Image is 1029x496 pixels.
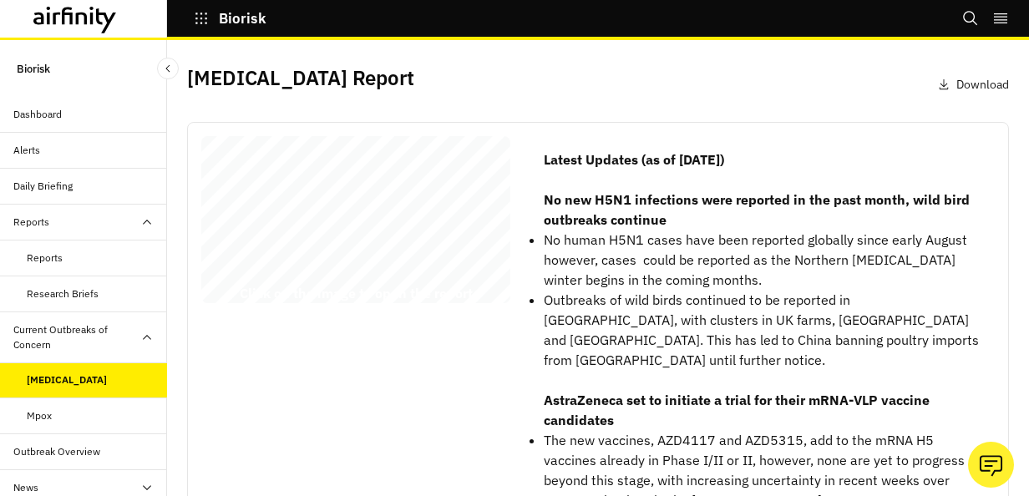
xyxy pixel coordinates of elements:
[13,179,73,194] div: Daily Briefing
[544,151,724,168] strong: Latest Updates (as of [DATE])
[13,107,62,122] div: Dashboard
[27,286,99,301] div: Research Briefs
[956,76,1009,94] p: Download
[13,322,140,352] div: Current Outbreaks of Concern
[544,191,970,228] strong: No new H5N1 infections were reported in the past month, wild bird outbreaks continue
[962,4,979,33] button: Search
[544,230,981,290] li: No human H5N1 cases have been reported globally since early August however, cases could be report...
[544,392,930,428] strong: AstraZeneca set to initiate a trial for their mRNA-VLP vaccine candidates
[17,53,50,84] p: Biorisk
[968,442,1014,488] button: Ask our analysts
[219,11,266,26] p: Biorisk
[27,251,63,266] div: Reports
[233,302,239,305] span: 2025
[209,261,271,280] span: [DATE]
[194,4,266,33] button: Biorisk
[13,143,40,158] div: Alerts
[209,300,226,302] span: © 2025 Airfinity
[226,300,228,302] span: –
[13,480,38,495] div: News
[246,142,457,292] span: This Airfinity report is intended to be used by [PERSON_NAME] at GSK exclusively. Not for reprodu...
[27,408,52,423] div: Mpox
[544,290,981,370] li: Outbreaks of wild birds continued to be reported in [GEOGRAPHIC_DATA], with clusters in UK farms,...
[13,215,49,230] div: Reports
[187,66,414,90] h2: [MEDICAL_DATA] Report
[13,444,100,459] div: Outbreak Overview
[27,372,107,387] div: [MEDICAL_DATA]
[157,58,179,79] button: Close Sidebar
[209,176,428,195] span: [MEDICAL_DATA] Report
[229,300,252,302] span: Private & Co nfidential
[209,302,232,305] span: Last updated: 04 Se pt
